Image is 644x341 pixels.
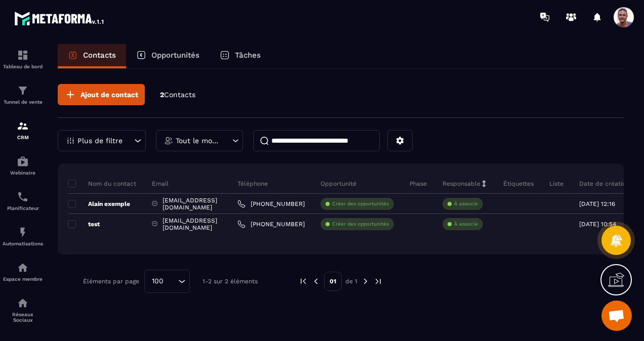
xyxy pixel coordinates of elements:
p: Espace membre [3,276,43,282]
p: Opportunités [151,51,199,60]
p: Date de création [579,180,629,188]
p: Téléphone [237,180,268,188]
p: Éléments par page [83,278,139,285]
img: social-network [17,297,29,309]
p: de 1 [345,277,357,285]
p: Tâches [235,51,261,60]
a: [PHONE_NUMBER] [237,200,305,208]
p: Étiquettes [503,180,534,188]
p: 1-2 sur 2 éléments [203,278,258,285]
a: automationsautomationsWebinaire [3,148,43,183]
img: prev [311,277,320,286]
div: Search for option [144,270,190,293]
a: Opportunités [126,44,210,68]
p: Opportunité [320,180,356,188]
p: Créer des opportunités [332,221,389,228]
p: Tunnel de vente [3,99,43,105]
a: automationsautomationsEspace membre [3,254,43,289]
img: formation [17,84,29,97]
p: Email [152,180,169,188]
p: test [68,220,100,228]
input: Search for option [167,276,176,287]
p: Responsable [442,180,480,188]
p: Planificateur [3,205,43,211]
a: formationformationTunnel de vente [3,77,43,112]
p: Nom du contact [68,180,136,188]
p: Phase [410,180,427,188]
img: scheduler [17,191,29,203]
img: formation [17,120,29,132]
p: CRM [3,135,43,140]
p: Contacts [83,51,116,60]
p: Automatisations [3,241,43,246]
p: Alain exemple [68,200,130,208]
span: Ajout de contact [80,90,138,100]
a: formationformationTableau de bord [3,41,43,77]
a: automationsautomationsAutomatisations [3,219,43,254]
img: automations [17,155,29,167]
p: Tableau de bord [3,64,43,69]
p: Tout le monde [176,137,221,144]
button: Ajout de contact [58,84,145,105]
img: next [374,277,383,286]
p: Réseaux Sociaux [3,312,43,323]
p: Plus de filtre [77,137,123,144]
a: [PHONE_NUMBER] [237,220,305,228]
p: Liste [549,180,563,188]
img: prev [299,277,308,286]
p: 01 [324,272,342,291]
p: À associe [454,221,478,228]
p: Créer des opportunités [332,200,389,207]
p: Webinaire [3,170,43,176]
a: Contacts [58,44,126,68]
a: Tâches [210,44,271,68]
span: Contacts [164,91,195,99]
p: À associe [454,200,478,207]
img: formation [17,49,29,61]
a: social-networksocial-networkRéseaux Sociaux [3,289,43,330]
p: [DATE] 12:16 [579,200,615,207]
img: automations [17,262,29,274]
a: formationformationCRM [3,112,43,148]
p: [DATE] 10:54 [579,221,616,228]
img: next [361,277,370,286]
a: Ouvrir le chat [601,301,632,331]
span: 100 [148,276,167,287]
img: logo [14,9,105,27]
img: automations [17,226,29,238]
a: schedulerschedulerPlanificateur [3,183,43,219]
p: 2 [160,90,195,100]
